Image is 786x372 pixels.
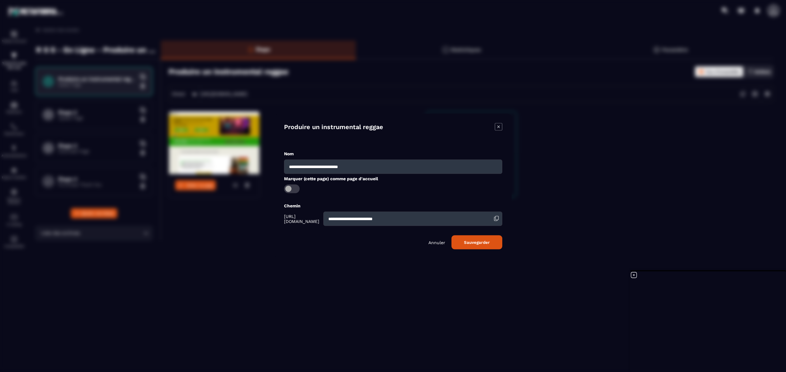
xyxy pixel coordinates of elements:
span: [URL][DOMAIN_NAME] [284,214,322,224]
label: Nom [284,151,294,156]
h4: Produire un instrumental reggae [284,123,383,132]
p: Annuler [428,240,445,245]
label: Chemin [284,203,301,208]
button: Sauvegarder [451,235,502,249]
label: Marquer (cette page) comme page d'accueil [284,176,378,181]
